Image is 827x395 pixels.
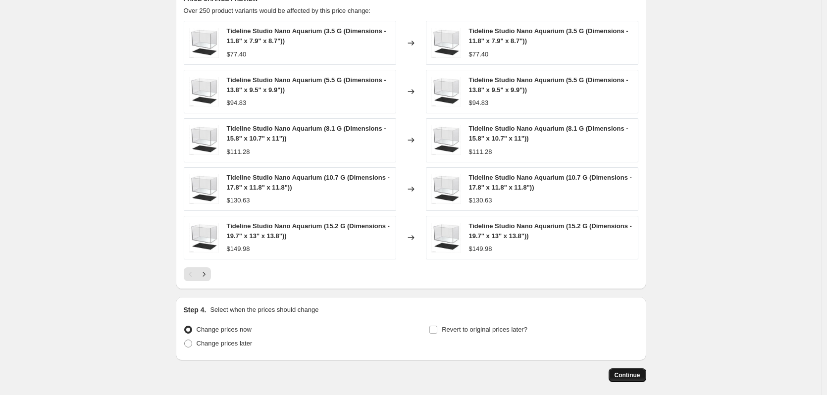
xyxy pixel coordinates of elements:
[189,28,219,58] img: Tideline-Studio-Nano-Aquarium-Tideline-1_80x.jpg
[469,49,489,59] div: $77.40
[442,326,527,333] span: Revert to original prices later?
[189,125,219,155] img: Tideline-Studio-Nano-Aquarium-Tideline-1_80x.jpg
[469,125,628,142] span: Tideline Studio Nano Aquarium (8.1 G (Dimensions - 15.8" x 10.7" x 11"))
[197,326,252,333] span: Change prices now
[184,305,207,315] h2: Step 4.
[431,28,461,58] img: Tideline-Studio-Nano-Aquarium-Tideline-1_80x.jpg
[197,340,253,347] span: Change prices later
[469,147,492,157] div: $111.28
[189,223,219,252] img: Tideline-Studio-Nano-Aquarium-Tideline-1_80x.jpg
[227,125,386,142] span: Tideline Studio Nano Aquarium (8.1 G (Dimensions - 15.8" x 10.7" x 11"))
[227,244,250,254] div: $149.98
[469,174,632,191] span: Tideline Studio Nano Aquarium (10.7 G (Dimensions - 17.8" x 11.8" x 11.8"))
[615,371,640,379] span: Continue
[197,267,211,281] button: Next
[609,368,646,382] button: Continue
[227,98,247,108] div: $94.83
[227,49,247,59] div: $77.40
[469,98,489,108] div: $94.83
[227,222,390,240] span: Tideline Studio Nano Aquarium (15.2 G (Dimensions - 19.7" x 13" x 13.8"))
[469,244,492,254] div: $149.98
[431,174,461,204] img: Tideline-Studio-Nano-Aquarium-Tideline-1_80x.jpg
[469,222,632,240] span: Tideline Studio Nano Aquarium (15.2 G (Dimensions - 19.7" x 13" x 13.8"))
[431,125,461,155] img: Tideline-Studio-Nano-Aquarium-Tideline-1_80x.jpg
[227,174,390,191] span: Tideline Studio Nano Aquarium (10.7 G (Dimensions - 17.8" x 11.8" x 11.8"))
[431,77,461,106] img: Tideline-Studio-Nano-Aquarium-Tideline-1_80x.jpg
[431,223,461,252] img: Tideline-Studio-Nano-Aquarium-Tideline-1_80x.jpg
[469,196,492,205] div: $130.63
[184,267,211,281] nav: Pagination
[469,27,628,45] span: Tideline Studio Nano Aquarium (3.5 G (Dimensions - 11.8" x 7.9" x 8.7"))
[469,76,628,94] span: Tideline Studio Nano Aquarium (5.5 G (Dimensions - 13.8" x 9.5" x 9.9"))
[227,196,250,205] div: $130.63
[227,76,386,94] span: Tideline Studio Nano Aquarium (5.5 G (Dimensions - 13.8" x 9.5" x 9.9"))
[227,147,250,157] div: $111.28
[184,7,371,14] span: Over 250 product variants would be affected by this price change:
[189,77,219,106] img: Tideline-Studio-Nano-Aquarium-Tideline-1_80x.jpg
[210,305,318,315] p: Select when the prices should change
[227,27,386,45] span: Tideline Studio Nano Aquarium (3.5 G (Dimensions - 11.8" x 7.9" x 8.7"))
[189,174,219,204] img: Tideline-Studio-Nano-Aquarium-Tideline-1_80x.jpg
